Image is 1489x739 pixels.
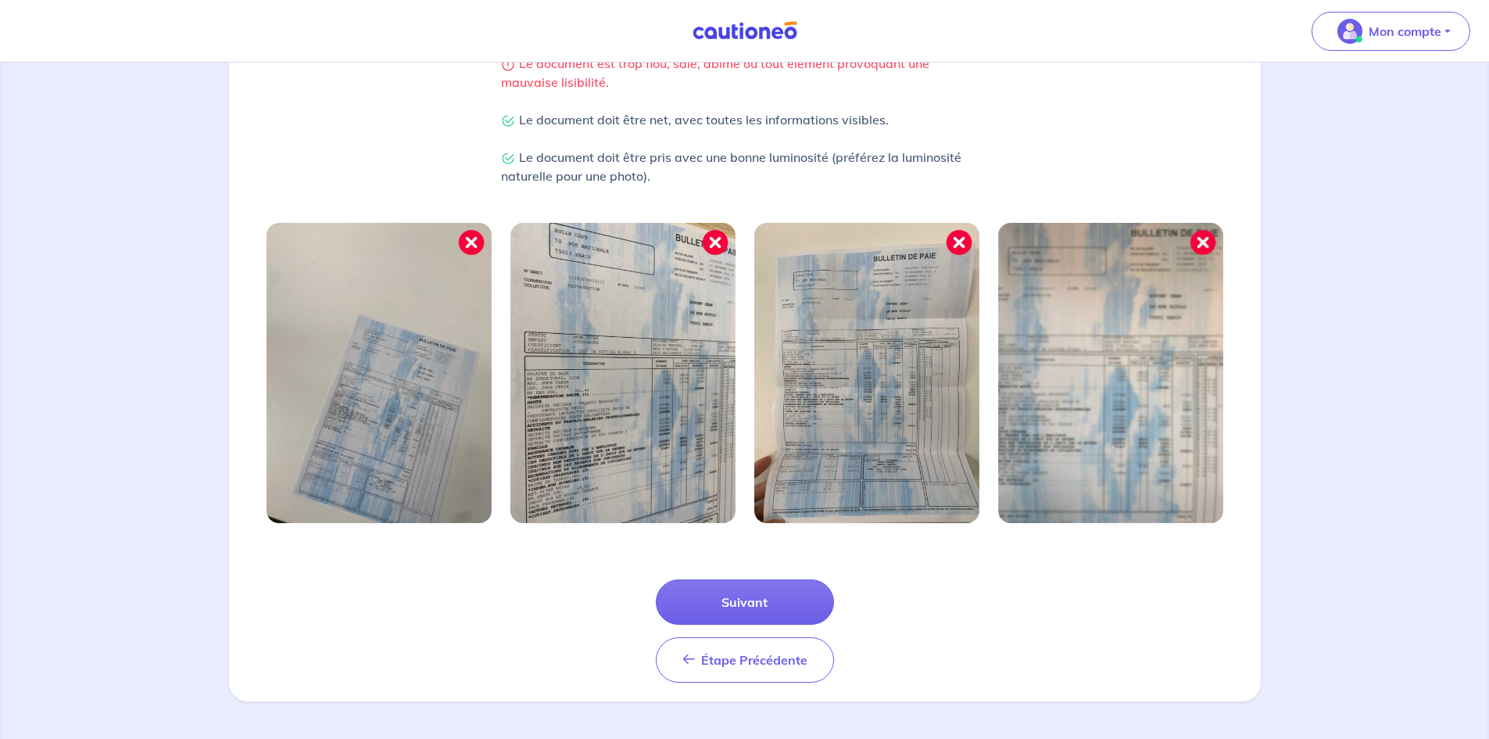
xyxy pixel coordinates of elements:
img: Warning [501,58,515,72]
img: Image mal cadrée 2 [510,223,736,523]
button: illu_account_valid_menu.svgMon compte [1312,12,1470,51]
img: Image mal cadrée 1 [267,223,492,523]
img: Image mal cadrée 3 [754,223,979,523]
span: Étape Précédente [701,652,807,668]
button: Étape Précédente [656,637,834,683]
img: illu_account_valid_menu.svg [1337,19,1362,44]
img: Check [501,152,515,166]
p: Le document est trop flou, sale, abîmé ou tout élément provoquant une mauvaise lisibilité. [501,54,989,91]
button: Suivant [656,579,834,625]
p: Mon compte [1369,22,1441,41]
p: Le document doit être net, avec toutes les informations visibles. Le document doit être pris avec... [501,110,989,185]
img: Image mal cadrée 4 [998,223,1223,523]
img: Check [501,114,515,128]
img: Cautioneo [686,21,804,41]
